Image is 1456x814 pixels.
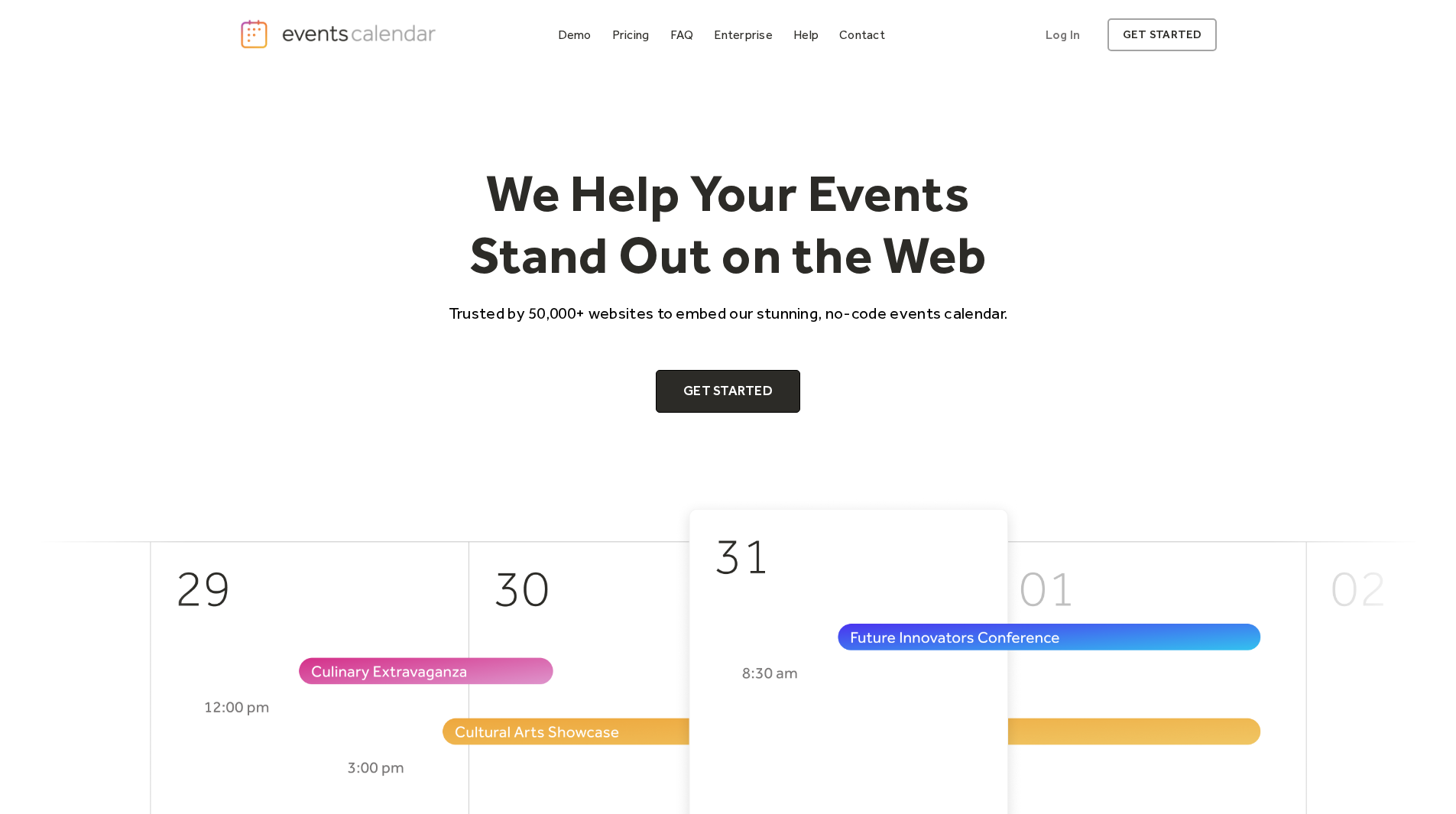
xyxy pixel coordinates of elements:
div: Help [793,31,819,39]
a: get started [1107,18,1217,51]
div: FAQ [670,31,694,39]
div: Pricing [612,31,650,39]
a: Get Started [656,370,800,413]
a: Demo [552,24,598,45]
a: Log In [1030,18,1095,51]
a: Contact [833,24,891,45]
a: Pricing [606,24,656,45]
div: Demo [558,31,592,39]
h1: We Help Your Events Stand Out on the Web [435,162,1022,287]
div: Contact [839,31,885,39]
div: Enterprise [714,31,772,39]
a: Help [787,24,825,45]
p: Trusted by 50,000+ websites to embed our stunning, no-code events calendar. [435,302,1022,324]
a: FAQ [664,24,700,45]
a: Enterprise [708,24,778,45]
